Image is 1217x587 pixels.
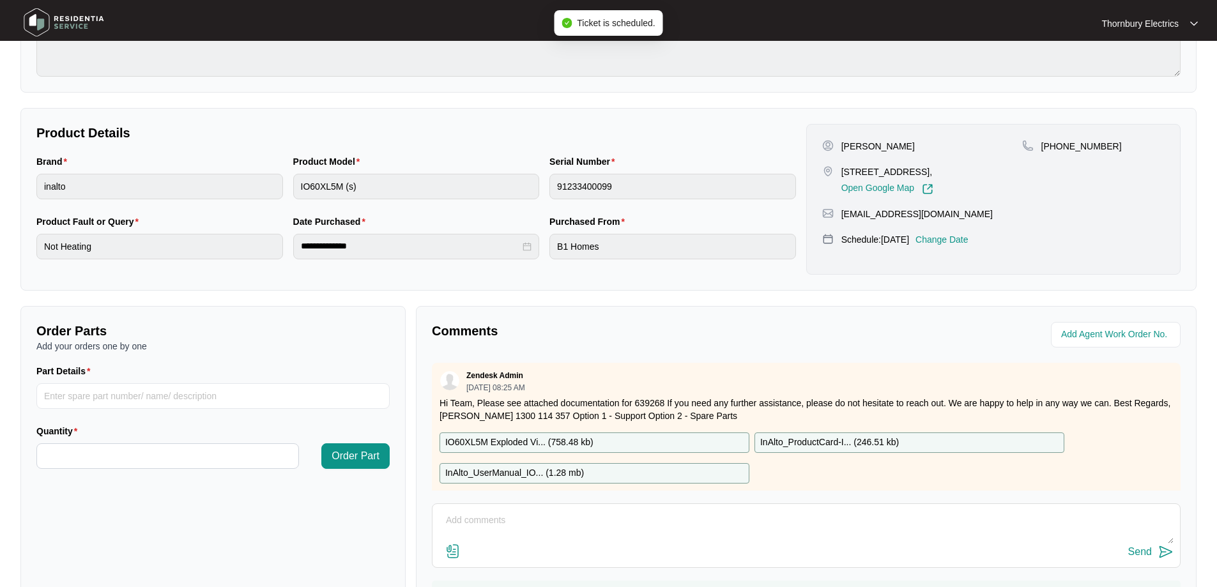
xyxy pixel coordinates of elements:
[445,544,461,559] img: file-attachment-doc.svg
[549,155,620,168] label: Serial Number
[36,340,390,353] p: Add your orders one by one
[445,436,593,450] p: IO60XL5M Exploded Vi... ( 758.48 kb )
[440,397,1173,422] p: Hi Team, Please see attached documentation for 639268 If you need any further assistance, please ...
[293,174,540,199] input: Product Model
[445,466,584,480] p: InAlto_UserManual_IO... ( 1.28 mb )
[332,448,379,464] span: Order Part
[321,443,390,469] button: Order Part
[822,165,834,177] img: map-pin
[19,3,109,42] img: residentia service logo
[466,384,525,392] p: [DATE] 08:25 AM
[440,371,459,390] img: user.svg
[1190,20,1198,27] img: dropdown arrow
[466,370,523,381] p: Zendesk Admin
[822,233,834,245] img: map-pin
[822,140,834,151] img: user-pin
[1128,546,1152,558] div: Send
[915,233,968,246] p: Change Date
[293,215,371,228] label: Date Purchased
[37,444,298,468] input: Quantity
[760,436,899,450] p: InAlto_ProductCard-I... ( 246.51 kb )
[301,240,521,253] input: Date Purchased
[841,140,915,153] p: [PERSON_NAME]
[577,18,655,28] span: Ticket is scheduled.
[36,174,283,199] input: Brand
[1101,17,1179,30] p: Thornbury Electrics
[1061,327,1173,342] input: Add Agent Work Order No.
[822,208,834,219] img: map-pin
[36,215,144,228] label: Product Fault or Query
[841,208,993,220] p: [EMAIL_ADDRESS][DOMAIN_NAME]
[36,425,82,438] label: Quantity
[841,233,909,246] p: Schedule: [DATE]
[1158,544,1174,560] img: send-icon.svg
[549,174,796,199] input: Serial Number
[36,322,390,340] p: Order Parts
[36,234,283,259] input: Product Fault or Query
[1041,140,1122,153] p: [PHONE_NUMBER]
[36,383,390,409] input: Part Details
[562,18,572,28] span: check-circle
[36,124,796,142] p: Product Details
[549,215,630,228] label: Purchased From
[36,365,96,377] label: Part Details
[1128,544,1174,561] button: Send
[432,322,797,340] p: Comments
[293,155,365,168] label: Product Model
[841,165,933,178] p: [STREET_ADDRESS],
[922,183,933,195] img: Link-External
[841,183,933,195] a: Open Google Map
[1022,140,1034,151] img: map-pin
[549,234,796,259] input: Purchased From
[36,155,72,168] label: Brand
